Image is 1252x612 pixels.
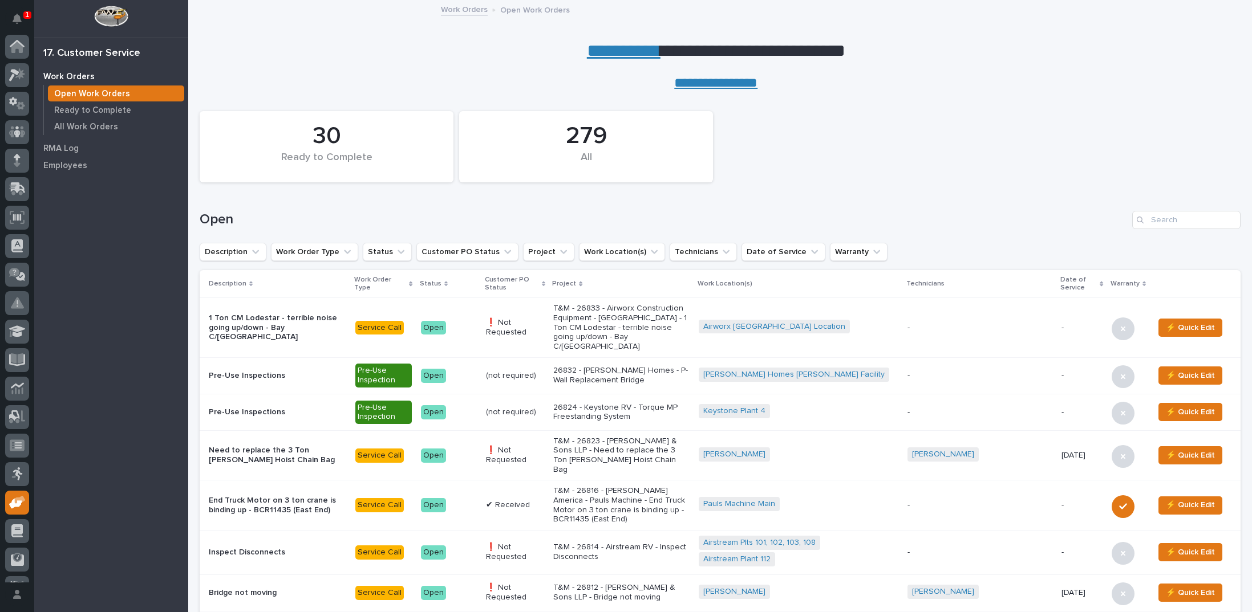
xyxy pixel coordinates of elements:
[209,588,346,598] p: Bridge not moving
[44,102,188,118] a: Ready to Complete
[420,278,441,290] p: Status
[355,448,404,463] div: Service Call
[1166,405,1215,419] span: ⚡ Quick Edit
[703,450,765,459] a: [PERSON_NAME]
[1166,545,1215,559] span: ⚡ Quick Edit
[43,47,140,60] div: 17. Customer Service
[912,450,974,459] a: [PERSON_NAME]
[1166,321,1215,334] span: ⚡ Quick Edit
[553,583,690,602] p: T&M - 26812 - [PERSON_NAME] & Sons LLP - Bridge not moving
[670,243,737,261] button: Technicians
[1158,584,1222,602] button: ⚡ Quick Edit
[54,105,131,116] p: Ready to Complete
[355,545,404,560] div: Service Call
[200,394,1241,430] tr: Pre-Use InspectionsPre-Use InspectionOpen(not required)26824 - Keystone RV - Torque MP Freestandi...
[485,274,539,295] p: Customer PO Status
[200,574,1241,611] tr: Bridge not movingService CallOpen❗ Not RequestedT&M - 26812 - [PERSON_NAME] & Sons LLP - Bridge n...
[1111,278,1140,290] p: Warranty
[906,278,945,290] p: Technicians
[200,211,1128,228] h1: Open
[1061,323,1102,333] p: -
[219,152,434,176] div: Ready to Complete
[1158,319,1222,337] button: ⚡ Quick Edit
[1166,498,1215,512] span: ⚡ Quick Edit
[500,3,570,15] p: Open Work Orders
[552,278,576,290] p: Project
[553,304,690,352] p: T&M - 26833 - Airworx Construction Equipment - [GEOGRAPHIC_DATA] - 1 Ton CM Lodestar - terrible n...
[34,157,188,174] a: Employees
[209,371,346,381] p: Pre-Use Inspections
[1061,500,1102,510] p: -
[354,274,406,295] p: Work Order Type
[479,122,694,150] div: 279
[355,401,412,425] div: Pre-Use Inspection
[1166,369,1215,382] span: ⚡ Quick Edit
[907,407,1052,417] p: -
[34,68,188,85] a: Work Orders
[421,586,446,600] div: Open
[742,243,825,261] button: Date of Service
[44,85,188,101] a: Open Work Orders
[1061,548,1102,557] p: -
[553,436,690,475] p: T&M - 26823 - [PERSON_NAME] & Sons LLP - Need to replace the 3 Ton [PERSON_NAME] Hoist Chain Bag
[416,243,518,261] button: Customer PO Status
[200,480,1241,530] tr: End Truck Motor on 3 ton crane is binding up - BCR11435 (East End)Service CallOpen✔ ReceivedT&M -...
[355,321,404,335] div: Service Call
[209,407,346,417] p: Pre-Use Inspections
[271,243,358,261] button: Work Order Type
[421,405,446,419] div: Open
[421,448,446,463] div: Open
[486,500,545,510] p: ✔ Received
[209,548,346,557] p: Inspect Disconnects
[698,278,752,290] p: Work Location(s)
[14,14,29,32] div: Notifications1
[5,7,29,31] button: Notifications
[44,119,188,134] a: All Work Orders
[441,2,488,15] a: Work Orders
[830,243,888,261] button: Warranty
[209,313,346,342] p: 1 Ton CM Lodestar - terrible noise going up/down - Bay C/[GEOGRAPHIC_DATA]
[579,243,665,261] button: Work Location(s)
[1060,274,1097,295] p: Date of Service
[54,89,130,99] p: Open Work Orders
[200,243,266,261] button: Description
[1061,588,1102,598] p: [DATE]
[94,6,128,27] img: Workspace Logo
[1158,446,1222,464] button: ⚡ Quick Edit
[486,583,545,602] p: ❗ Not Requested
[479,152,694,176] div: All
[703,370,885,380] a: [PERSON_NAME] Homes [PERSON_NAME] Facility
[200,530,1241,574] tr: Inspect DisconnectsService CallOpen❗ Not RequestedT&M - 26814 - Airstream RV - Inspect Disconnect...
[553,542,690,562] p: T&M - 26814 - Airstream RV - Inspect Disconnects
[54,122,118,132] p: All Work Orders
[1158,403,1222,421] button: ⚡ Quick Edit
[1061,371,1102,381] p: -
[553,366,690,385] p: 26832 - [PERSON_NAME] Homes - P-Wall Replacement Bridge
[1166,448,1215,462] span: ⚡ Quick Edit
[486,446,545,465] p: ❗ Not Requested
[200,298,1241,357] tr: 1 Ton CM Lodestar - terrible noise going up/down - Bay C/[GEOGRAPHIC_DATA]Service CallOpen❗ Not R...
[912,587,974,597] a: [PERSON_NAME]
[1158,496,1222,515] button: ⚡ Quick Edit
[907,500,1052,510] p: -
[553,403,690,422] p: 26824 - Keystone RV - Torque MP Freestanding System
[486,542,545,562] p: ❗ Not Requested
[363,243,412,261] button: Status
[1132,211,1241,229] input: Search
[907,548,1052,557] p: -
[703,499,775,509] a: Pauls Machine Main
[355,364,412,387] div: Pre-Use Inspection
[43,72,95,82] p: Work Orders
[553,486,690,524] p: T&M - 26816 - [PERSON_NAME] America - Pauls Machine - End Truck Motor on 3 ton crane is binding u...
[907,323,1052,333] p: -
[209,446,346,465] p: Need to replace the 3 Ton [PERSON_NAME] Hoist Chain Bag
[1158,543,1222,561] button: ⚡ Quick Edit
[1166,586,1215,599] span: ⚡ Quick Edit
[421,498,446,512] div: Open
[219,122,434,150] div: 30
[355,586,404,600] div: Service Call
[1061,451,1102,460] p: [DATE]
[355,498,404,512] div: Service Call
[209,496,346,515] p: End Truck Motor on 3 ton crane is binding up - BCR11435 (East End)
